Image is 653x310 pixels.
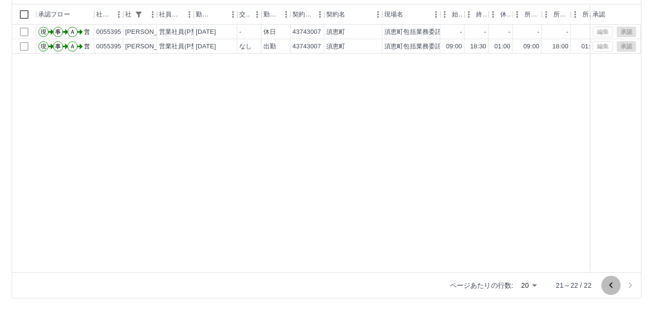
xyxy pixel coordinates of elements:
div: 承認フロー [36,4,94,25]
div: 所定終業 [553,4,569,25]
div: 勤務区分 [261,4,290,25]
div: 勤務日 [196,4,212,25]
p: ページあたりの行数: [450,280,513,290]
button: メニュー [250,7,264,22]
div: 契約コード [292,4,313,25]
div: 43743007 [292,42,321,51]
text: 営 [84,43,90,50]
div: 勤務日 [194,4,237,25]
div: 1件のフィルターを適用中 [132,8,145,21]
div: 所定休憩 [571,4,600,25]
div: 18:30 [470,42,486,51]
div: 承認フロー [38,4,70,25]
text: 現 [41,29,46,35]
div: 09:00 [446,42,462,51]
div: 承認 [591,4,641,25]
div: 社員番号 [96,4,112,25]
div: 休憩 [500,4,511,25]
div: 社員区分 [159,4,182,25]
div: 営業社員(P契約) [159,42,206,51]
text: 事 [55,29,61,35]
div: 出勤 [263,42,276,51]
button: ソート [212,8,226,21]
div: 現場名 [382,4,440,25]
div: 01:00 [494,42,510,51]
div: 09:00 [523,42,539,51]
div: - [460,28,462,37]
button: メニュー [371,7,385,22]
div: 所定開始 [524,4,540,25]
div: なし [239,42,252,51]
text: 事 [55,43,61,50]
div: 契約名 [324,4,382,25]
div: - [239,28,241,37]
div: - [484,28,486,37]
div: 0055395 [96,42,121,51]
div: 43743007 [292,28,321,37]
div: 0055395 [96,28,121,37]
text: 営 [84,29,90,35]
div: [DATE] [196,42,216,51]
div: 20 [517,279,540,293]
div: - [537,28,539,37]
text: 現 [41,43,46,50]
button: メニュー [313,7,327,22]
div: 終業 [476,4,487,25]
div: [PERSON_NAME] [125,28,178,37]
div: 01:00 [581,42,597,51]
div: 交通費 [239,4,250,25]
div: 須恵町 [326,42,345,51]
div: 契約名 [326,4,345,25]
div: 交通費 [237,4,261,25]
div: 社員区分 [157,4,194,25]
button: メニュー [429,7,443,22]
button: 前のページへ [601,276,621,295]
div: 始業 [452,4,463,25]
div: - [508,28,510,37]
button: メニュー [226,7,240,22]
div: 須恵町包括業務委託（運営サポート） [384,28,493,37]
div: 休日 [263,28,276,37]
div: 所定開始 [513,4,542,25]
div: 須恵町包括業務委託（運営サポート） [384,42,493,51]
button: メニュー [145,7,160,22]
div: 須恵町 [326,28,345,37]
div: 現場名 [384,4,403,25]
div: 勤務区分 [263,4,279,25]
div: 社員番号 [94,4,123,25]
button: メニュー [112,7,126,22]
div: 所定終業 [542,4,571,25]
div: 契約コード [290,4,324,25]
div: 始業 [440,4,464,25]
div: 終業 [464,4,489,25]
button: メニュー [182,7,197,22]
button: メニュー [279,7,293,22]
button: フィルター表示 [132,8,145,21]
div: 承認 [593,4,605,25]
div: 営業社員(P契約) [159,28,206,37]
div: [DATE] [196,28,216,37]
div: - [566,28,568,37]
div: 社員名 [123,4,157,25]
text: Ａ [70,29,75,35]
div: 18:00 [552,42,568,51]
div: [PERSON_NAME] [125,42,178,51]
text: Ａ [70,43,75,50]
div: 休憩 [489,4,513,25]
p: 21～22 / 22 [556,280,592,290]
div: 所定休憩 [582,4,598,25]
